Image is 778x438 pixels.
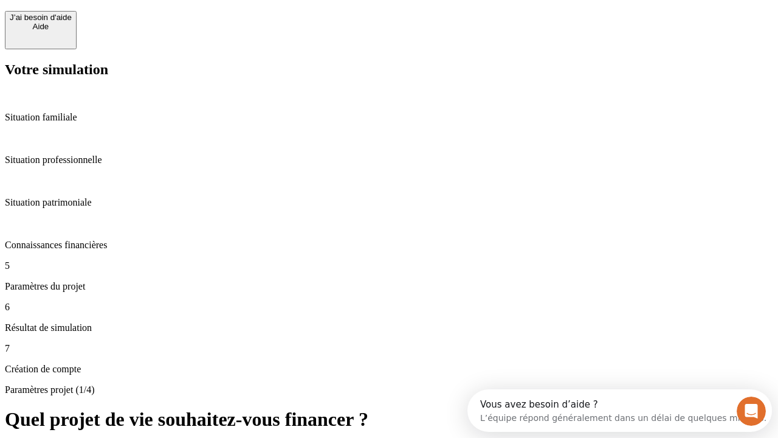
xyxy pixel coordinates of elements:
[5,364,773,375] p: Création de compte
[5,61,773,78] h2: Votre simulation
[467,389,772,432] iframe: Intercom live chat discovery launcher
[5,11,77,49] button: J’ai besoin d'aideAide
[5,5,335,38] div: Ouvrir le Messenger Intercom
[5,322,773,333] p: Résultat de simulation
[10,22,72,31] div: Aide
[737,397,766,426] iframe: Intercom live chat
[5,260,773,271] p: 5
[5,240,773,251] p: Connaissances financières
[5,281,773,292] p: Paramètres du projet
[5,302,773,313] p: 6
[13,20,299,33] div: L’équipe répond généralement dans un délai de quelques minutes.
[5,408,773,431] h1: Quel projet de vie souhaitez-vous financer ?
[5,112,773,123] p: Situation familiale
[10,13,72,22] div: J’ai besoin d'aide
[5,155,773,165] p: Situation professionnelle
[5,343,773,354] p: 7
[5,384,773,395] p: Paramètres projet (1/4)
[5,197,773,208] p: Situation patrimoniale
[13,10,299,20] div: Vous avez besoin d’aide ?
